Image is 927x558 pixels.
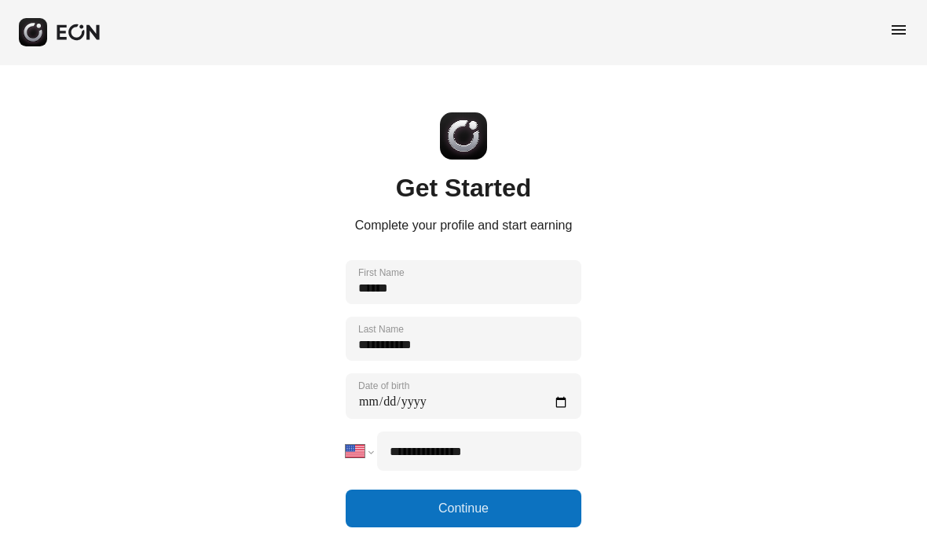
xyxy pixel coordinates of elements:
[358,380,409,393] label: Date of birth
[355,217,573,236] p: Complete your profile and start earning
[889,21,908,40] span: menu
[358,324,404,336] label: Last Name
[358,267,405,280] label: First Name
[355,179,573,198] h1: Get Started
[346,490,581,528] button: Continue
